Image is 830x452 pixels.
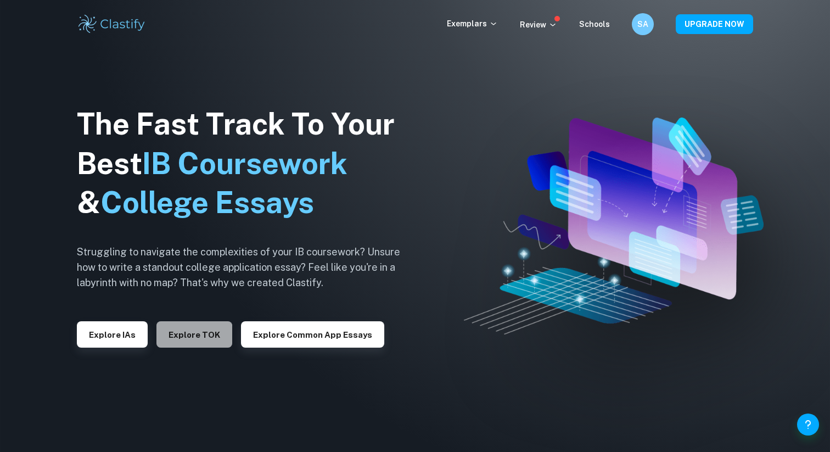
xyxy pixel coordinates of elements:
img: Clastify hero [464,118,764,334]
h6: Struggling to navigate the complexities of your IB coursework? Unsure how to write a standout col... [77,244,417,291]
button: SA [632,13,654,35]
p: Exemplars [447,18,498,30]
a: Explore Common App essays [241,329,384,339]
span: IB Coursework [142,146,347,181]
a: Explore IAs [77,329,148,339]
a: Schools [579,20,610,29]
button: Explore IAs [77,321,148,348]
a: Explore TOK [156,329,232,339]
img: Clastify logo [77,13,147,35]
button: Help and Feedback [797,414,819,436]
h6: SA [637,18,649,30]
button: Explore Common App essays [241,321,384,348]
span: College Essays [100,185,314,220]
h1: The Fast Track To Your Best & [77,104,417,223]
button: UPGRADE NOW [676,14,753,34]
p: Review [520,19,557,31]
button: Explore TOK [156,321,232,348]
